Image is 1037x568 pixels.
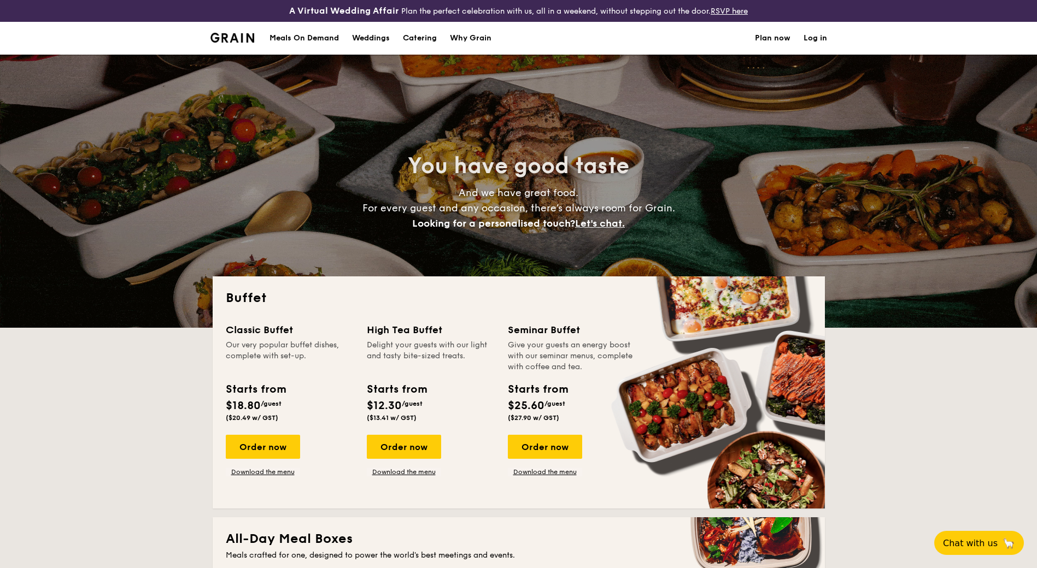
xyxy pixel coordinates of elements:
div: Our very popular buffet dishes, complete with set-up. [226,340,354,372]
div: Weddings [352,22,390,55]
span: ($20.49 w/ GST) [226,414,278,422]
a: Weddings [345,22,396,55]
div: Give your guests an energy boost with our seminar menus, complete with coffee and tea. [508,340,636,372]
button: Chat with us🦙 [934,531,1024,555]
a: Meals On Demand [263,22,345,55]
a: Download the menu [226,468,300,476]
a: Plan now [755,22,790,55]
span: 🦙 [1002,537,1015,549]
div: Why Grain [450,22,491,55]
a: Catering [396,22,443,55]
a: Why Grain [443,22,498,55]
div: Starts from [367,381,426,398]
div: Plan the perfect celebration with us, all in a weekend, without stepping out the door. [204,4,834,17]
span: $25.60 [508,399,544,412]
div: High Tea Buffet [367,322,495,338]
span: /guest [402,400,423,407]
span: /guest [544,400,565,407]
h2: All-Day Meal Boxes [226,530,812,548]
span: Let's chat. [575,217,625,229]
h1: Catering [403,22,437,55]
span: $12.30 [367,399,402,412]
div: Meals On Demand [269,22,339,55]
a: RSVP here [711,7,748,16]
div: Order now [367,435,441,459]
span: ($27.90 w/ GST) [508,414,559,422]
span: $18.80 [226,399,261,412]
div: Classic Buffet [226,322,354,338]
a: Download the menu [508,468,582,476]
h4: A Virtual Wedding Affair [289,4,399,17]
div: Delight your guests with our light and tasty bite-sized treats. [367,340,495,372]
img: Grain [210,33,255,43]
div: Starts from [226,381,285,398]
div: Meals crafted for one, designed to power the world's best meetings and events. [226,550,812,561]
span: ($13.41 w/ GST) [367,414,417,422]
span: /guest [261,400,282,407]
div: Starts from [508,381,567,398]
a: Logotype [210,33,255,43]
div: Order now [508,435,582,459]
a: Log in [804,22,827,55]
div: Seminar Buffet [508,322,636,338]
span: Chat with us [943,538,998,548]
div: Order now [226,435,300,459]
a: Download the menu [367,468,441,476]
h2: Buffet [226,289,812,307]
